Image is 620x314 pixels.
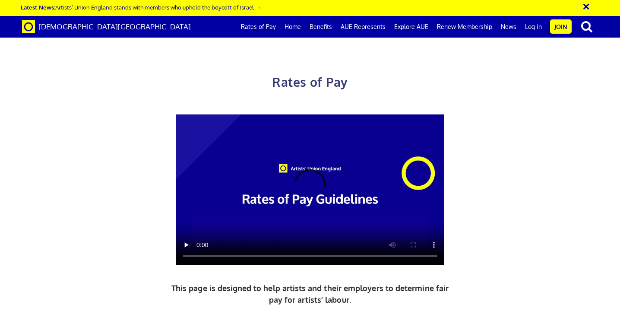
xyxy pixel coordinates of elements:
[272,74,348,90] span: Rates of Pay
[16,16,197,38] a: Brand [DEMOGRAPHIC_DATA][GEOGRAPHIC_DATA]
[305,16,336,38] a: Benefits
[550,19,572,34] a: Join
[21,3,261,11] a: Latest News:Artists’ Union England stands with members who uphold the boycott of Israel →
[497,16,521,38] a: News
[336,16,390,38] a: AUE Represents
[390,16,433,38] a: Explore AUE
[237,16,280,38] a: Rates of Pay
[21,3,55,11] strong: Latest News:
[280,16,305,38] a: Home
[433,16,497,38] a: Renew Membership
[38,22,191,31] span: [DEMOGRAPHIC_DATA][GEOGRAPHIC_DATA]
[573,17,600,35] button: search
[521,16,546,38] a: Log in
